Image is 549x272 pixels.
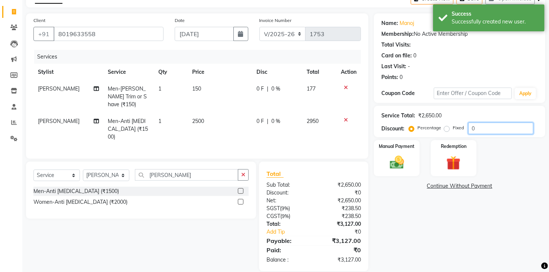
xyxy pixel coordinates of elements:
div: Total: [261,220,314,228]
span: 0 F [257,117,264,125]
div: Points: [381,73,398,81]
a: Manoj [400,19,414,27]
div: Coupon Code [381,89,433,97]
div: Success [452,10,539,18]
th: Stylist [33,64,103,80]
span: Total [267,170,284,178]
label: Percentage [417,124,441,131]
div: ₹3,127.00 [314,256,366,264]
div: Men-Anti [MEDICAL_DATA] (₹1500) [33,187,119,195]
label: Client [33,17,45,24]
label: Redemption [441,143,466,150]
img: _gift.svg [442,154,465,172]
div: Successfully created new user. [452,18,539,26]
th: Service [103,64,154,80]
span: [PERSON_NAME] [38,118,80,124]
span: 0 F [257,85,264,93]
span: 2950 [307,118,319,124]
span: Men-[PERSON_NAME] Trim or Shave (₹150) [108,85,147,108]
span: 177 [307,85,316,92]
label: Invoice Number [259,17,292,24]
label: Manual Payment [379,143,415,150]
div: ₹3,127.00 [314,220,366,228]
div: Balance : [261,256,314,264]
div: Discount: [381,125,404,133]
span: 1 [158,118,161,124]
button: +91 [33,27,54,41]
div: ₹3,127.00 [314,236,366,245]
th: Total [302,64,336,80]
div: ( ) [261,212,314,220]
input: Search by Name/Mobile/Email/Code [54,27,164,41]
div: Membership: [381,30,414,38]
div: Sub Total: [261,181,314,189]
input: Enter Offer / Coupon Code [434,88,512,99]
span: 0 % [272,85,281,93]
th: Price [188,64,252,80]
span: 9% [282,213,289,219]
span: SGST [267,205,280,212]
span: CGST [267,213,280,219]
a: Add Tip [261,228,323,236]
div: ₹2,650.00 [418,112,442,120]
div: Paid: [261,246,314,254]
div: Card on file: [381,52,412,60]
span: 1 [158,85,161,92]
th: Disc [252,64,302,80]
span: | [267,117,269,125]
div: Name: [381,19,398,27]
span: 2500 [192,118,204,124]
div: - [408,63,410,70]
div: ₹0 [314,246,366,254]
div: ₹238.50 [314,205,366,212]
div: Last Visit: [381,63,406,70]
th: Qty [154,64,188,80]
input: Search or Scan [135,169,238,181]
div: 0 [400,73,403,81]
label: Fixed [453,124,464,131]
span: 150 [192,85,201,92]
span: 0 % [272,117,281,125]
div: 0 [413,52,416,60]
img: _cash.svg [385,154,408,171]
span: Men-Anti [MEDICAL_DATA] (₹1500) [108,118,148,140]
a: Continue Without Payment [375,182,544,190]
div: Service Total: [381,112,415,120]
div: ₹238.50 [314,212,366,220]
label: Date [175,17,185,24]
div: Women-Anti [MEDICAL_DATA] (₹2000) [33,198,127,206]
div: Payable: [261,236,314,245]
span: [PERSON_NAME] [38,85,80,92]
span: | [267,85,269,93]
th: Action [336,64,361,80]
div: Total Visits: [381,41,411,49]
div: ₹0 [314,189,366,197]
div: ( ) [261,205,314,212]
div: ₹2,650.00 [314,181,366,189]
div: Net: [261,197,314,205]
div: No Active Membership [381,30,538,38]
div: ₹2,650.00 [314,197,366,205]
button: Apply [515,88,536,99]
div: ₹0 [323,228,366,236]
div: Services [34,50,366,64]
div: Discount: [261,189,314,197]
span: 9% [281,205,288,211]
